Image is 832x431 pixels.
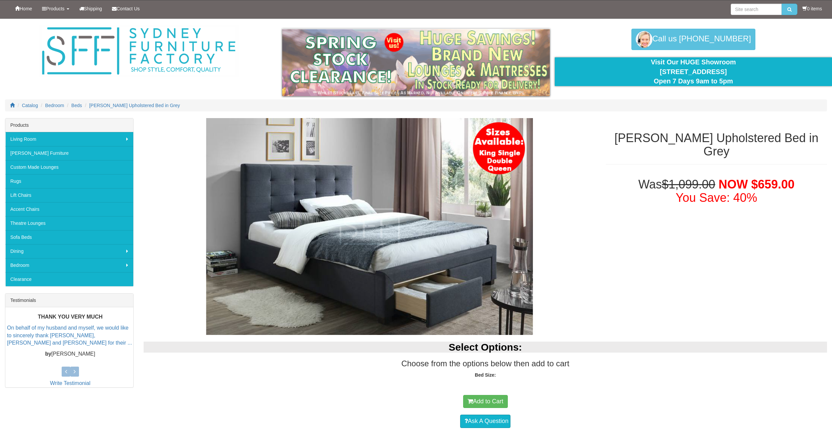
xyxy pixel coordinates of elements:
del: $1,099.00 [662,177,715,191]
a: On behalf of my husband and myself, we would like to sincerely thank [PERSON_NAME], [PERSON_NAME]... [7,325,132,346]
b: THANK YOU VERY MUCH [38,314,102,320]
a: Home [10,0,37,17]
div: Products [5,118,133,132]
a: Bedroom [45,103,64,108]
button: Add to Cart [463,395,508,408]
h3: Choose from the options below then add to cart [144,359,827,368]
a: [PERSON_NAME] Furniture [5,146,133,160]
h1: [PERSON_NAME] Upholstered Bed in Grey [606,131,827,158]
a: Living Room [5,132,133,146]
span: Shipping [84,6,102,11]
li: 0 items [802,5,822,12]
a: Shipping [74,0,107,17]
input: Site search [731,4,782,15]
img: spring-sale.gif [282,29,549,96]
h1: Was [606,178,827,204]
b: Select Options: [449,342,522,353]
span: NOW $659.00 [719,177,795,191]
b: by [45,351,51,357]
a: Lift Chairs [5,188,133,202]
a: Accent Chairs [5,202,133,216]
a: [PERSON_NAME] Upholstered Bed in Grey [89,103,180,108]
a: Clearance [5,272,133,286]
a: Sofa Beds [5,230,133,244]
span: Products [46,6,64,11]
img: Sydney Furniture Factory [39,25,239,77]
a: Custom Made Lounges [5,160,133,174]
a: Rugs [5,174,133,188]
a: Bedroom [5,258,133,272]
strong: Bed Size: [475,372,496,378]
a: Dining [5,244,133,258]
div: Testimonials [5,294,133,307]
span: Home [20,6,32,11]
a: Write Testimonial [50,380,90,386]
a: Theatre Lounges [5,216,133,230]
p: [PERSON_NAME] [7,350,133,358]
div: Visit Our HUGE Showroom [STREET_ADDRESS] Open 7 Days 9am to 5pm [560,57,827,86]
a: Ask A Question [460,415,510,428]
a: Beds [71,103,82,108]
a: Products [37,0,74,17]
a: Contact Us [107,0,145,17]
font: You Save: 40% [676,191,757,204]
a: Catalog [22,103,38,108]
span: Contact Us [117,6,140,11]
